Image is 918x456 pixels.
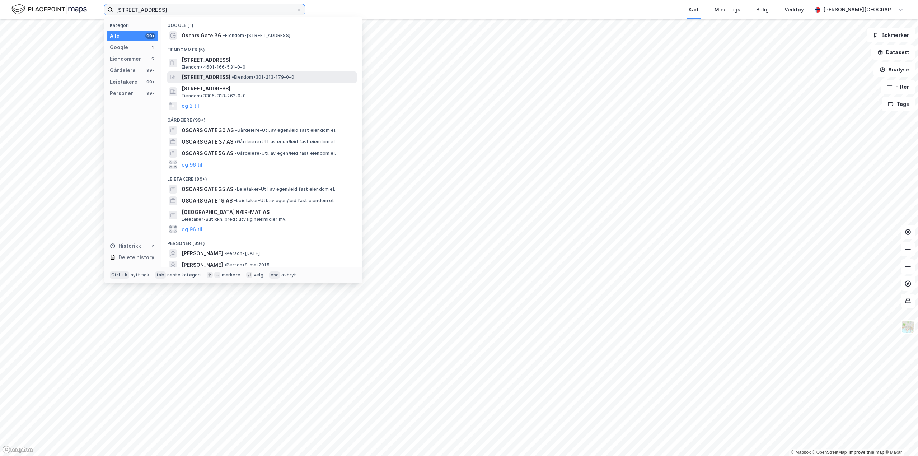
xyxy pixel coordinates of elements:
[235,150,237,156] span: •
[145,68,155,73] div: 99+
[110,242,141,250] div: Historikk
[756,5,769,14] div: Bolig
[224,251,260,256] span: Person • [DATE]
[222,272,240,278] div: markere
[235,139,336,145] span: Gårdeiere • Utl. av egen/leid fast eiendom el.
[110,32,120,40] div: Alle
[110,66,136,75] div: Gårdeiere
[881,80,915,94] button: Filter
[2,446,34,454] a: Mapbox homepage
[145,79,155,85] div: 99+
[873,62,915,77] button: Analyse
[11,3,87,16] img: logo.f888ab2527a4732fd821a326f86c7f29.svg
[182,185,233,194] span: OSCARS GATE 35 AS
[182,93,246,99] span: Eiendom • 3305-318-262-0-0
[150,45,155,50] div: 1
[224,262,270,268] span: Person • 8. mai 2015
[155,271,166,279] div: tab
[182,149,233,158] span: OSCARS GATE 56 AS
[791,450,811,455] a: Mapbox
[235,150,336,156] span: Gårdeiere • Utl. av egen/leid fast eiendom el.
[110,89,133,98] div: Personer
[182,261,223,269] span: [PERSON_NAME]
[901,320,915,334] img: Z
[235,127,237,133] span: •
[110,271,129,279] div: Ctrl + k
[182,126,234,135] span: OSCARS GATE 30 AS
[235,186,335,192] span: Leietaker • Utl. av egen/leid fast eiendom el.
[110,23,158,28] div: Kategori
[235,186,237,192] span: •
[867,28,915,42] button: Bokmerker
[118,253,154,262] div: Delete history
[234,198,334,204] span: Leietaker • Utl. av egen/leid fast eiendom el.
[232,74,234,80] span: •
[223,33,290,38] span: Eiendom • [STREET_ADDRESS]
[131,272,150,278] div: nytt søk
[715,5,740,14] div: Mine Tags
[167,272,201,278] div: neste kategori
[882,97,915,111] button: Tags
[235,139,237,144] span: •
[150,243,155,249] div: 2
[161,112,362,125] div: Gårdeiere (99+)
[182,102,199,110] button: og 2 til
[182,138,233,146] span: OSCARS GATE 37 AS
[161,17,362,30] div: Google (1)
[110,55,141,63] div: Eiendommer
[234,198,236,203] span: •
[224,251,226,256] span: •
[145,33,155,39] div: 99+
[812,450,847,455] a: OpenStreetMap
[235,127,336,133] span: Gårdeiere • Utl. av egen/leid fast eiendom el.
[182,208,354,217] span: [GEOGRAPHIC_DATA] NÆR-MAT AS
[269,271,280,279] div: esc
[113,4,296,15] input: Søk på adresse, matrikkel, gårdeiere, leietakere eller personer
[254,272,263,278] div: velg
[689,5,699,14] div: Kart
[145,90,155,96] div: 99+
[849,450,884,455] a: Improve this map
[182,73,230,82] span: [STREET_ADDRESS]
[182,160,202,169] button: og 96 til
[161,235,362,248] div: Personer (99+)
[224,262,226,267] span: •
[182,56,354,64] span: [STREET_ADDRESS]
[871,45,915,60] button: Datasett
[182,249,223,258] span: [PERSON_NAME]
[161,171,362,183] div: Leietakere (99+)
[182,31,221,40] span: Oscars Gate 36
[232,74,294,80] span: Eiendom • 301-213-179-0-0
[281,272,296,278] div: avbryt
[182,217,286,222] span: Leietaker • Butikkh. bredt utvalg nær.midler mv.
[161,41,362,54] div: Eiendommer (5)
[823,5,895,14] div: [PERSON_NAME][GEOGRAPHIC_DATA]
[150,56,155,62] div: 5
[182,84,354,93] span: [STREET_ADDRESS]
[182,64,245,70] span: Eiendom • 4601-166-531-0-0
[182,196,233,205] span: OSCARS GATE 19 AS
[182,225,202,233] button: og 96 til
[110,78,137,86] div: Leietakere
[784,5,804,14] div: Verktøy
[110,43,128,52] div: Google
[882,422,918,456] iframe: Chat Widget
[223,33,225,38] span: •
